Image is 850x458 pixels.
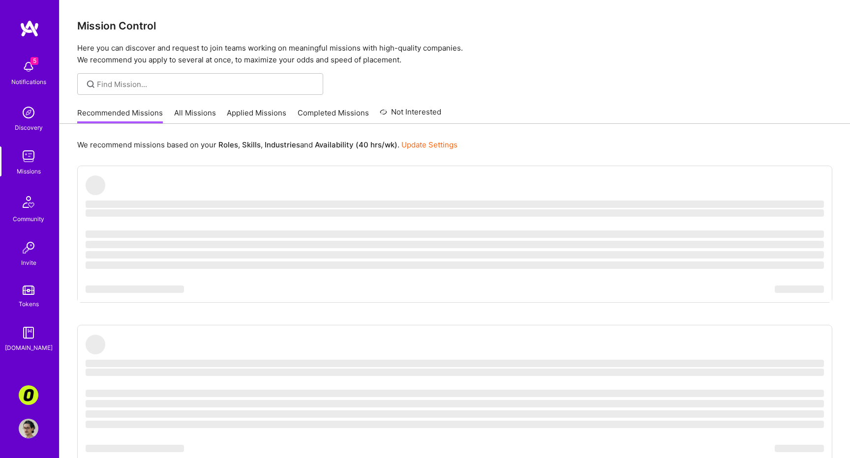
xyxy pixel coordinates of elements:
[19,323,38,343] img: guide book
[218,140,238,149] b: Roles
[401,140,457,149] a: Update Settings
[30,57,38,65] span: 5
[19,385,38,405] img: Corner3: Building an AI User Researcher
[315,140,397,149] b: Availability (40 hrs/wk)
[265,140,300,149] b: Industries
[19,238,38,258] img: Invite
[298,108,369,124] a: Completed Missions
[23,286,34,295] img: tokens
[5,343,53,353] div: [DOMAIN_NAME]
[19,419,38,438] img: User Avatar
[77,20,832,32] h3: Mission Control
[13,214,44,224] div: Community
[19,57,38,77] img: bell
[174,108,216,124] a: All Missions
[15,122,43,133] div: Discovery
[21,258,36,268] div: Invite
[20,20,39,37] img: logo
[227,108,286,124] a: Applied Missions
[17,190,40,214] img: Community
[16,419,41,438] a: User Avatar
[77,140,457,150] p: We recommend missions based on your , , and .
[85,79,96,90] i: icon SearchGrey
[11,77,46,87] div: Notifications
[16,385,41,405] a: Corner3: Building an AI User Researcher
[19,146,38,166] img: teamwork
[77,42,832,66] p: Here you can discover and request to join teams working on meaningful missions with high-quality ...
[380,106,441,124] a: Not Interested
[17,166,41,176] div: Missions
[242,140,261,149] b: Skills
[77,108,163,124] a: Recommended Missions
[97,79,316,89] input: Find Mission...
[19,103,38,122] img: discovery
[19,299,39,309] div: Tokens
